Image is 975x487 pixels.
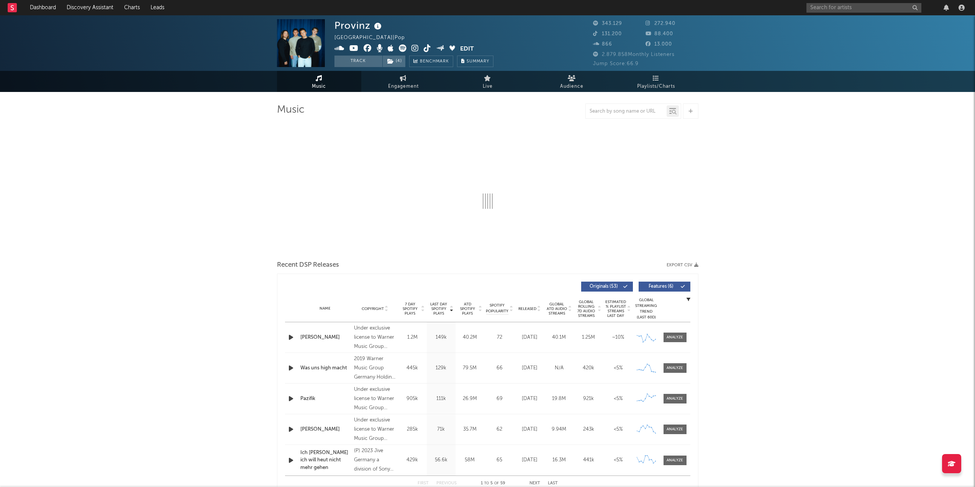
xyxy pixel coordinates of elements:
[646,21,675,26] span: 272.940
[486,395,513,403] div: 69
[605,456,631,464] div: <5%
[429,364,454,372] div: 129k
[354,354,396,382] div: 2019 Warner Music Group Germany Holding GmbH / A Warner Music Group Company
[277,71,361,92] a: Music
[400,364,425,372] div: 445k
[593,61,639,66] span: Jump Score: 66.9
[388,82,419,91] span: Engagement
[667,263,698,267] button: Export CSV
[460,44,474,54] button: Edit
[457,302,478,316] span: ATD Spotify Plays
[517,334,542,341] div: [DATE]
[361,71,446,92] a: Engagement
[486,334,513,341] div: 72
[312,82,326,91] span: Music
[635,297,658,320] div: Global Streaming Trend (Last 60D)
[420,57,449,66] span: Benchmark
[400,456,425,464] div: 429k
[517,426,542,433] div: [DATE]
[637,82,675,91] span: Playlists/Charts
[546,395,572,403] div: 19.8M
[457,456,482,464] div: 58M
[576,364,601,372] div: 420k
[593,52,675,57] span: 2.879.858 Monthly Listeners
[614,71,698,92] a: Playlists/Charts
[586,108,667,115] input: Search by song name or URL
[382,56,406,67] span: ( 4 )
[354,385,396,413] div: Under exclusive license to Warner Music Group Germany Holding GmbH, © 2025 Provinz GbR [PERSON_NA...
[576,395,601,403] div: 921k
[529,481,540,485] button: Next
[400,302,420,316] span: 7 Day Spotify Plays
[457,56,493,67] button: Summary
[300,395,351,403] a: Pazifik
[646,42,672,47] span: 13.000
[429,426,454,433] div: 71k
[400,395,425,403] div: 905k
[605,426,631,433] div: <5%
[486,426,513,433] div: 62
[483,82,493,91] span: Live
[429,302,449,316] span: Last Day Spotify Plays
[400,334,425,341] div: 1.2M
[457,395,482,403] div: 26.9M
[418,481,429,485] button: First
[639,282,690,292] button: Features(6)
[517,456,542,464] div: [DATE]
[457,334,482,341] div: 40.2M
[486,364,513,372] div: 66
[530,71,614,92] a: Audience
[362,307,384,311] span: Copyright
[300,449,351,472] a: Ich [PERSON_NAME] ich will heut nicht mehr gehen
[644,284,679,289] span: Features ( 6 )
[354,416,396,443] div: Under exclusive license to Warner Music Group Germany Holding GmbH, © 2021 Provinz GbR [PERSON_NA...
[546,456,572,464] div: 16.3M
[576,300,597,318] span: Global Rolling 7D Audio Streams
[486,456,513,464] div: 65
[517,364,542,372] div: [DATE]
[277,261,339,270] span: Recent DSP Releases
[486,303,508,314] span: Spotify Popularity
[517,395,542,403] div: [DATE]
[467,59,489,64] span: Summary
[576,426,601,433] div: 243k
[457,426,482,433] div: 35.7M
[436,481,457,485] button: Previous
[457,364,482,372] div: 79.5M
[409,56,453,67] a: Benchmark
[494,482,499,485] span: of
[484,482,489,485] span: to
[593,21,622,26] span: 343.129
[806,3,921,13] input: Search for artists
[546,334,572,341] div: 40.1M
[400,426,425,433] div: 285k
[300,426,351,433] a: [PERSON_NAME]
[429,456,454,464] div: 56.6k
[548,481,558,485] button: Last
[560,82,583,91] span: Audience
[546,426,572,433] div: 9.94M
[429,395,454,403] div: 111k
[576,456,601,464] div: 441k
[334,56,382,67] button: Track
[546,302,567,316] span: Global ATD Audio Streams
[300,334,351,341] a: [PERSON_NAME]
[354,324,396,351] div: Under exclusive license to Warner Music Group Germany Holding GmbH, © 2025 Provinz GbR [PERSON_NA...
[593,42,612,47] span: 866
[586,284,621,289] span: Originals ( 53 )
[605,334,631,341] div: ~ 10 %
[300,364,351,372] a: Was uns high macht
[300,306,351,312] div: Name
[334,19,383,32] div: Provinz
[646,31,673,36] span: 88.400
[593,31,622,36] span: 131.200
[334,33,414,43] div: [GEOGRAPHIC_DATA] | Pop
[605,364,631,372] div: <5%
[576,334,601,341] div: 1.25M
[446,71,530,92] a: Live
